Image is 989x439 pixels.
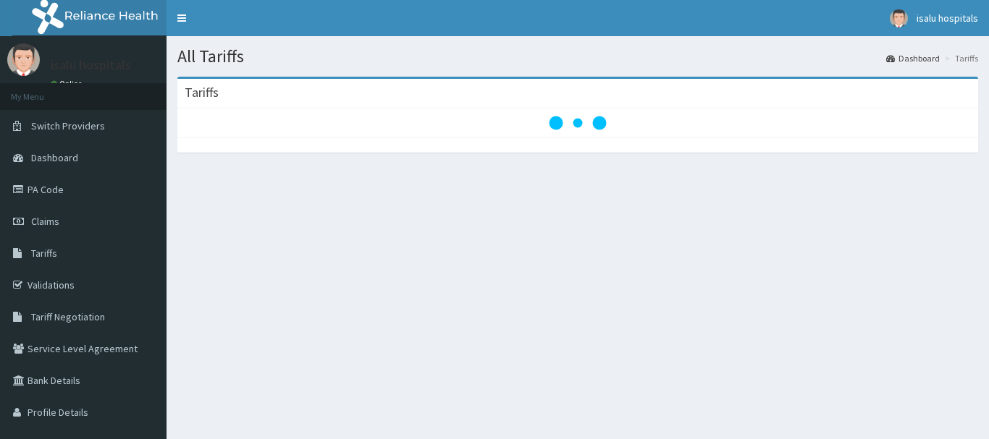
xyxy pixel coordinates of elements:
[51,59,131,72] p: isalu hospitals
[31,215,59,228] span: Claims
[917,12,978,25] span: isalu hospitals
[31,151,78,164] span: Dashboard
[185,86,219,99] h3: Tariffs
[7,43,40,76] img: User Image
[941,52,978,64] li: Tariffs
[31,247,57,260] span: Tariffs
[51,79,85,89] a: Online
[177,47,978,66] h1: All Tariffs
[31,119,105,132] span: Switch Providers
[886,52,940,64] a: Dashboard
[890,9,908,27] img: User Image
[31,310,105,323] span: Tariff Negotiation
[549,94,607,152] svg: audio-loading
